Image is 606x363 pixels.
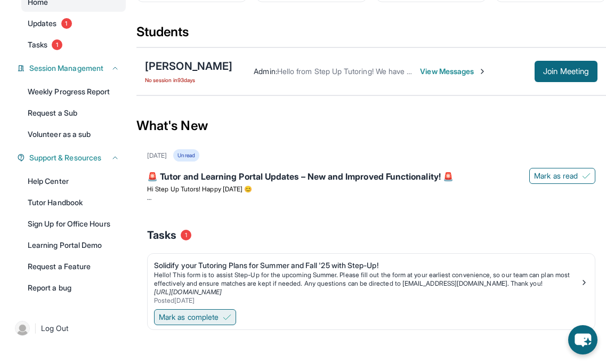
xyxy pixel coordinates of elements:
[21,257,126,276] a: Request a Feature
[147,185,252,193] span: Hi Step Up Tutors! Happy [DATE] 😊
[136,23,606,47] div: Students
[29,63,103,74] span: Session Management
[21,193,126,212] a: Tutor Handbook
[25,152,119,163] button: Support & Resources
[15,321,30,336] img: user-img
[154,296,580,305] div: Posted [DATE]
[543,68,589,75] span: Join Meeting
[173,149,199,162] div: Unread
[181,230,191,240] span: 1
[52,39,62,50] span: 1
[11,317,126,340] a: |Log Out
[535,61,597,82] button: Join Meeting
[529,168,595,184] button: Mark as read
[254,67,277,76] span: Admin :
[223,313,231,321] img: Mark as complete
[534,171,578,181] span: Mark as read
[21,35,126,54] a: Tasks1
[154,260,580,271] div: Solidify your Tutoring Plans for Summer and Fall '25 with Step-Up!
[154,271,580,288] p: Hello! This form is to assist Step-Up for the upcoming Summer. Please fill out the form at your e...
[34,322,37,335] span: |
[21,82,126,101] a: Weekly Progress Report
[28,39,47,50] span: Tasks
[145,59,232,74] div: [PERSON_NAME]
[41,323,69,334] span: Log Out
[21,172,126,191] a: Help Center
[145,76,232,84] span: No session in 93 days
[154,309,236,325] button: Mark as complete
[21,278,126,297] a: Report a bug
[147,228,176,243] span: Tasks
[478,67,487,76] img: Chevron-Right
[159,312,219,322] span: Mark as complete
[21,103,126,123] a: Request a Sub
[420,66,487,77] span: View Messages
[25,63,119,74] button: Session Management
[147,170,595,185] div: 🚨 Tutor and Learning Portal Updates – New and Improved Functionality! 🚨
[148,254,595,307] a: Solidify your Tutoring Plans for Summer and Fall '25 with Step-Up!Hello! This form is to assist S...
[154,288,222,296] a: [URL][DOMAIN_NAME]
[136,102,606,149] div: What's New
[568,325,597,354] button: chat-button
[28,18,57,29] span: Updates
[582,172,591,180] img: Mark as read
[29,152,101,163] span: Support & Resources
[61,18,72,29] span: 1
[21,236,126,255] a: Learning Portal Demo
[21,125,126,144] a: Volunteer as a sub
[147,151,167,160] div: [DATE]
[21,214,126,233] a: Sign Up for Office Hours
[21,14,126,33] a: Updates1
